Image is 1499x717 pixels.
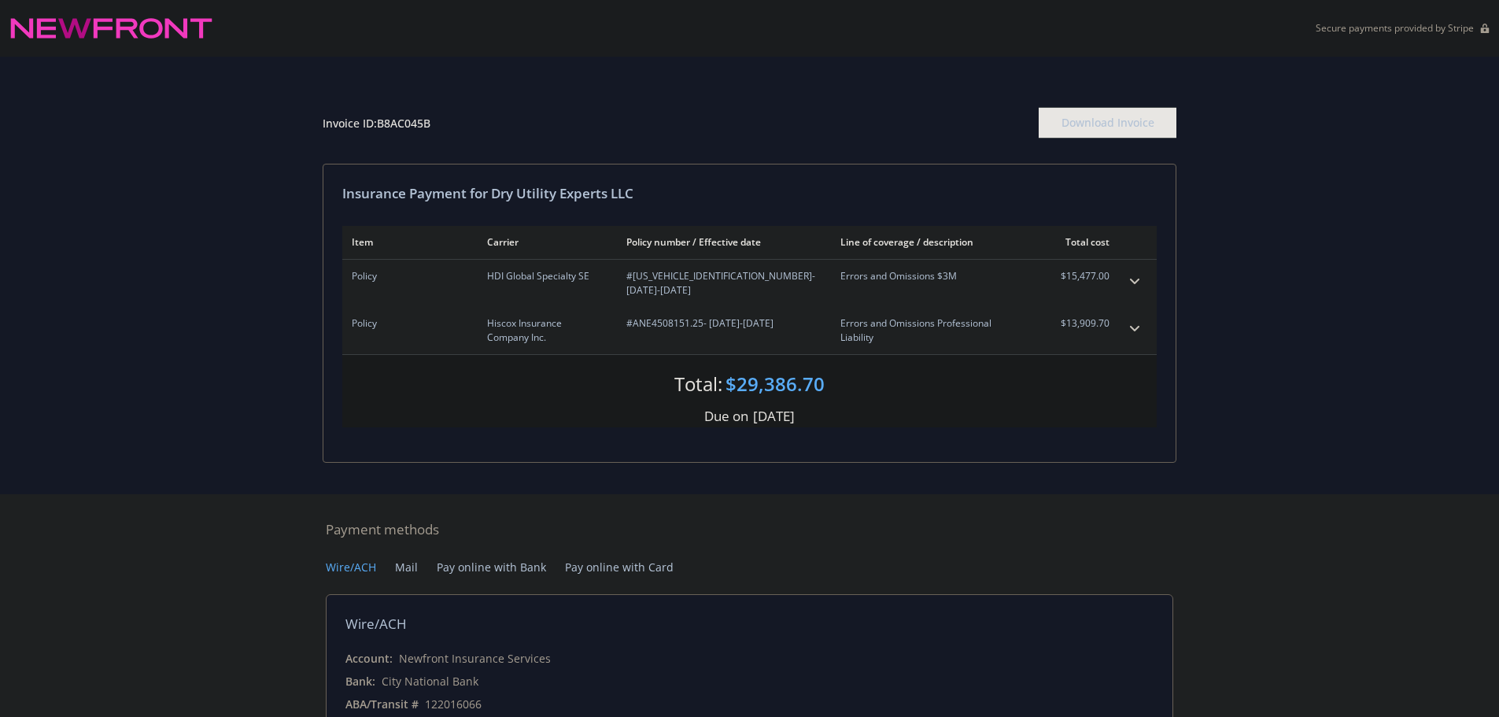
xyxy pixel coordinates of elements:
div: Insurance Payment for Dry Utility Experts LLC [342,183,1157,204]
div: Total cost [1050,235,1109,249]
div: Carrier [487,235,601,249]
div: Total: [674,371,722,397]
button: expand content [1122,316,1147,342]
div: City National Bank [382,673,478,689]
span: Errors and Omissions $3M [840,269,1025,283]
div: Newfront Insurance Services [399,650,551,667]
button: Download Invoice [1039,107,1176,139]
button: Wire/ACH [326,559,376,582]
div: Due on [704,406,748,427]
div: Download Invoice [1039,108,1176,138]
p: Secure payments provided by Stripe [1316,21,1474,35]
div: 122016066 [425,696,482,712]
div: Wire/ACH [345,614,407,634]
div: Invoice ID: B8AC045B [323,115,430,131]
div: Item [352,235,462,249]
span: $15,477.00 [1050,269,1109,283]
div: Account: [345,650,393,667]
span: HDI Global Specialty SE [487,269,601,283]
div: Line of coverage / description [840,235,1025,249]
div: Policy number / Effective date [626,235,815,249]
button: Pay online with Card [565,559,674,582]
div: ABA/Transit # [345,696,419,712]
span: #ANE4508151.25 - [DATE]-[DATE] [626,316,815,331]
div: PolicyHDI Global Specialty SE#[US_VEHICLE_IDENTIFICATION_NUMBER]- [DATE]-[DATE]Errors and Omissio... [342,260,1157,307]
button: expand content [1122,269,1147,294]
span: #[US_VEHICLE_IDENTIFICATION_NUMBER] - [DATE]-[DATE] [626,269,815,298]
span: Hiscox Insurance Company Inc. [487,316,601,345]
button: Pay online with Bank [437,559,546,582]
span: $13,909.70 [1050,316,1109,331]
span: Errors and Omissions Professional Liability [840,316,1025,345]
div: [DATE] [753,406,795,427]
div: $29,386.70 [726,371,825,397]
div: Payment methods [326,519,1173,540]
span: Policy [352,316,462,331]
button: Mail [395,559,418,582]
div: Bank: [345,673,375,689]
span: Policy [352,269,462,283]
div: PolicyHiscox Insurance Company Inc.#ANE4508151.25- [DATE]-[DATE]Errors and Omissions Professional... [342,307,1157,354]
